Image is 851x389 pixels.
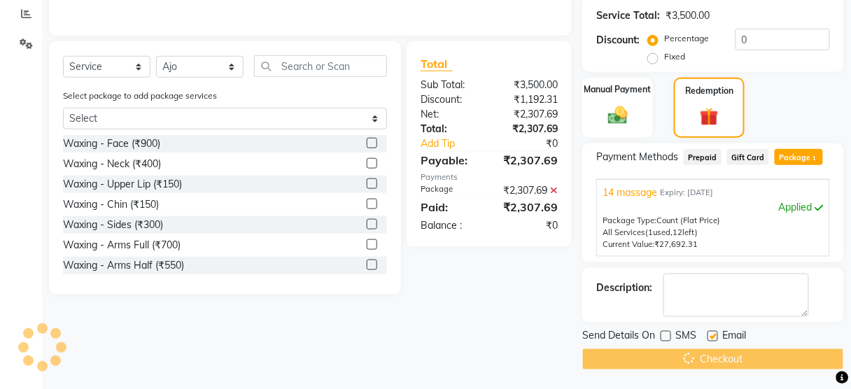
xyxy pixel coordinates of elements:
[489,199,568,215] div: ₹2,307.69
[603,227,645,237] span: All Services
[656,215,720,225] span: Count (Flat Price)
[502,136,568,151] div: ₹0
[63,90,217,102] label: Select package to add package services
[63,136,160,151] div: Waxing - Face (₹900)
[410,78,489,92] div: Sub Total:
[684,149,722,165] span: Prepaid
[63,218,163,232] div: Waxing - Sides (₹300)
[645,227,653,237] span: (1
[603,239,654,249] span: Current Value:
[810,155,818,163] span: 1
[602,104,634,127] img: _cash.svg
[582,328,655,346] span: Send Details On
[654,239,698,249] span: ₹27,692.31
[664,50,685,63] label: Fixed
[645,227,698,237] span: used, left)
[421,57,453,71] span: Total
[666,8,710,23] div: ₹3,500.00
[410,107,489,122] div: Net:
[63,157,161,171] div: Waxing - Neck (₹400)
[254,55,387,77] input: Search or Scan
[775,149,823,165] span: Package
[727,149,769,165] span: Gift Card
[596,281,652,295] div: Description:
[410,199,489,215] div: Paid:
[489,122,568,136] div: ₹2,307.69
[584,83,652,96] label: Manual Payment
[603,200,824,215] div: Applied
[410,218,489,233] div: Balance :
[489,92,568,107] div: ₹1,192.31
[489,78,568,92] div: ₹3,500.00
[596,150,678,164] span: Payment Methods
[410,136,502,151] a: Add Tip
[664,32,709,45] label: Percentage
[673,227,682,237] span: 12
[63,177,182,192] div: Waxing - Upper Lip (₹150)
[722,328,746,346] span: Email
[410,122,489,136] div: Total:
[660,187,713,199] span: Expiry: [DATE]
[410,152,489,169] div: Payable:
[63,197,159,212] div: Waxing - Chin (₹150)
[596,33,640,48] div: Discount:
[410,183,489,198] div: Package
[603,215,656,225] span: Package Type:
[63,258,184,273] div: Waxing - Arms Half (₹550)
[694,106,724,129] img: _gift.svg
[489,152,568,169] div: ₹2,307.69
[675,328,696,346] span: SMS
[489,107,568,122] div: ₹2,307.69
[489,183,568,198] div: ₹2,307.69
[489,218,568,233] div: ₹0
[596,8,660,23] div: Service Total:
[421,171,558,183] div: Payments
[685,85,733,97] label: Redemption
[63,238,181,253] div: Waxing - Arms Full (₹700)
[603,185,657,200] span: 14 massage
[410,92,489,107] div: Discount:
